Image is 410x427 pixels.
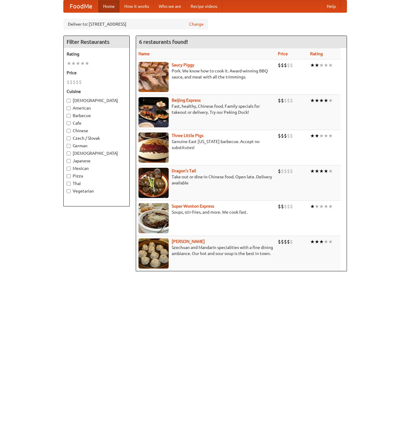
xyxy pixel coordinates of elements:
[319,203,324,210] li: ★
[138,174,273,186] p: Take-out or dine-in Chinese food. Open late. Delivery available
[172,98,201,103] a: Beijing Express
[138,103,273,115] p: Fast, healthy, Chinese food. Family specials for takeout or delivery. Try our Peking Duck!
[324,168,328,174] li: ★
[315,203,319,210] li: ★
[319,62,324,69] li: ★
[119,0,154,12] a: How it works
[138,51,150,56] a: Name
[278,168,281,174] li: $
[278,203,281,210] li: $
[172,133,203,138] a: Three Little Pigs
[67,97,126,104] label: [DEMOGRAPHIC_DATA]
[172,168,196,173] b: Dragon's Tail
[278,62,281,69] li: $
[154,0,186,12] a: Who we are
[281,132,284,139] li: $
[328,132,333,139] li: ★
[284,62,287,69] li: $
[67,136,71,140] input: Czech / Slovak
[67,188,126,194] label: Vegetarian
[287,132,290,139] li: $
[328,238,333,245] li: ★
[67,70,126,76] h5: Price
[319,132,324,139] li: ★
[290,97,293,104] li: $
[290,203,293,210] li: $
[324,238,328,245] li: ★
[186,0,222,12] a: Recipe videos
[67,99,71,103] input: [DEMOGRAPHIC_DATA]
[67,79,70,85] li: $
[328,97,333,104] li: ★
[281,97,284,104] li: $
[284,238,287,245] li: $
[189,21,204,27] a: Change
[319,238,324,245] li: ★
[324,203,328,210] li: ★
[324,132,328,139] li: ★
[67,144,71,148] input: German
[310,132,315,139] li: ★
[73,79,76,85] li: $
[284,97,287,104] li: $
[278,97,281,104] li: $
[324,62,328,69] li: ★
[67,174,71,178] input: Pizza
[98,0,119,12] a: Home
[278,132,281,139] li: $
[67,173,126,179] label: Pizza
[80,60,85,67] li: ★
[328,203,333,210] li: ★
[138,209,273,215] p: Soups, stir-fries, and more. We cook fast.
[67,128,126,134] label: Chinese
[328,62,333,69] li: ★
[172,204,214,209] a: Super Wonton Express
[138,168,169,198] img: dragon.jpg
[67,113,126,119] label: Barbecue
[315,132,319,139] li: ★
[67,159,71,163] input: Japanese
[71,60,76,67] li: ★
[67,105,126,111] label: American
[67,120,126,126] label: Cafe
[67,60,71,67] li: ★
[138,62,169,92] img: saucy.jpg
[67,51,126,57] h5: Rating
[172,239,205,244] a: [PERSON_NAME]
[138,203,169,233] img: superwonton.jpg
[138,97,169,127] img: beijing.jpg
[278,238,281,245] li: $
[67,88,126,94] h5: Cuisine
[67,135,126,141] label: Czech / Slovak
[139,39,188,45] ng-pluralize: 6 restaurants found!
[290,168,293,174] li: $
[287,62,290,69] li: $
[284,168,287,174] li: $
[290,132,293,139] li: $
[315,238,319,245] li: ★
[67,150,126,156] label: [DEMOGRAPHIC_DATA]
[67,165,126,171] label: Mexican
[310,97,315,104] li: ★
[67,129,71,133] input: Chinese
[67,121,71,125] input: Cafe
[67,151,71,155] input: [DEMOGRAPHIC_DATA]
[67,114,71,118] input: Barbecue
[315,97,319,104] li: ★
[290,238,293,245] li: $
[310,51,323,56] a: Rating
[324,97,328,104] li: ★
[67,189,71,193] input: Vegetarian
[67,182,71,186] input: Thai
[281,203,284,210] li: $
[85,60,89,67] li: ★
[138,139,273,151] p: Genuine East [US_STATE] barbecue. Accept no substitutes!
[67,143,126,149] label: German
[172,62,194,67] a: Saucy Piggy
[67,158,126,164] label: Japanese
[284,203,287,210] li: $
